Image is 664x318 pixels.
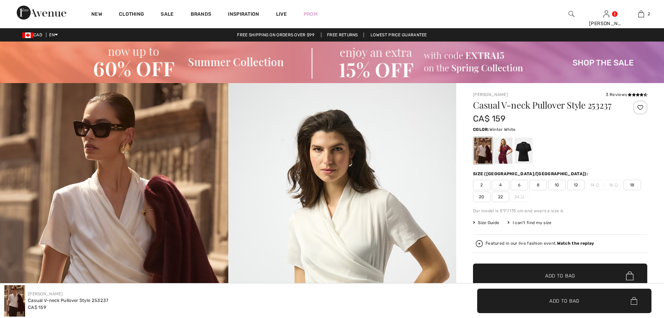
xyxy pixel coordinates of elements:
[494,138,512,164] div: Merlot
[191,11,212,19] a: Brands
[473,208,647,214] div: Our model is 5'9"/175 cm and wears a size 6.
[620,266,657,283] iframe: Opens a widget where you can chat to one of our agents
[492,192,509,202] span: 22
[596,183,599,187] img: ring-m.svg
[557,241,594,246] strong: Watch the replay
[473,92,508,97] a: [PERSON_NAME]
[511,192,528,202] span: 24
[4,285,25,317] img: Casual V-Neck Pullover Style 253237
[638,10,644,18] img: My Bag
[473,101,618,110] h1: Casual V-neck Pullover Style 253237
[631,297,637,305] img: Bag.svg
[49,32,58,37] span: EN
[473,264,647,288] button: Add to Bag
[648,11,650,17] span: 2
[473,180,490,190] span: 2
[567,180,585,190] span: 12
[22,32,33,38] img: Canadian Dollar
[228,11,259,19] span: Inspiration
[473,114,505,124] span: CA$ 159
[473,127,489,132] span: Color:
[28,297,109,304] div: Casual V-neck Pullover Style 253237
[605,180,622,190] span: 16
[521,195,524,199] img: ring-m.svg
[28,305,46,310] span: CA$ 159
[624,10,658,18] a: 2
[161,11,174,19] a: Sale
[507,220,551,226] div: I can't find my size
[321,32,364,37] a: Free Returns
[17,6,66,20] img: 1ère Avenue
[545,272,575,280] span: Add to Bag
[22,32,45,37] span: CAD
[514,138,533,164] div: Black
[549,297,579,304] span: Add to Bag
[91,11,102,19] a: New
[589,20,623,27] div: [PERSON_NAME]
[603,10,609,17] a: Sign In
[489,127,516,132] span: Winter White
[28,291,63,296] a: [PERSON_NAME]
[624,180,641,190] span: 18
[119,11,144,19] a: Clothing
[603,10,609,18] img: My Info
[476,240,483,247] img: Watch the replay
[365,32,433,37] a: Lowest Price Guarantee
[486,241,594,246] div: Featured in our live fashion event.
[473,220,499,226] span: Size Guide
[231,32,320,37] a: Free shipping on orders over $99
[276,10,287,18] a: Live
[615,183,618,187] img: ring-m.svg
[548,180,566,190] span: 10
[492,180,509,190] span: 4
[586,180,603,190] span: 14
[474,138,492,164] div: Winter White
[511,180,528,190] span: 6
[477,289,651,313] button: Add to Bag
[529,180,547,190] span: 8
[606,91,647,98] div: 3 Reviews
[473,192,490,202] span: 20
[304,10,318,18] a: Prom
[568,10,574,18] img: search the website
[473,171,589,177] div: Size ([GEOGRAPHIC_DATA]/[GEOGRAPHIC_DATA]):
